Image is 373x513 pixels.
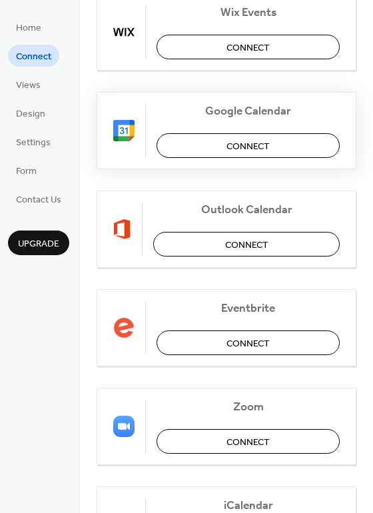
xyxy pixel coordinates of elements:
[113,317,135,338] img: eventbrite
[153,203,340,217] span: Outlook Calendar
[226,336,270,350] span: Connect
[157,35,340,59] button: Connect
[157,429,340,454] button: Connect
[157,5,340,19] span: Wix Events
[157,498,340,512] span: iCalendar
[153,232,340,256] button: Connect
[16,107,45,121] span: Design
[18,237,59,251] span: Upgrade
[8,16,49,38] a: Home
[226,435,270,449] span: Connect
[113,21,135,43] img: wix
[226,139,270,153] span: Connect
[157,400,340,414] span: Zoom
[157,133,340,158] button: Connect
[157,104,340,118] span: Google Calendar
[113,219,131,240] img: outlook
[8,188,69,210] a: Contact Us
[8,45,59,67] a: Connect
[16,79,41,93] span: Views
[16,165,37,179] span: Form
[8,102,53,124] a: Design
[157,330,340,355] button: Connect
[8,73,49,95] a: Views
[16,136,51,150] span: Settings
[225,238,268,252] span: Connect
[8,159,45,181] a: Form
[8,131,59,153] a: Settings
[226,41,270,55] span: Connect
[8,231,69,255] button: Upgrade
[16,193,61,207] span: Contact Us
[113,416,135,437] img: zoom
[16,21,41,35] span: Home
[157,301,340,315] span: Eventbrite
[16,50,51,64] span: Connect
[113,120,135,141] img: google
